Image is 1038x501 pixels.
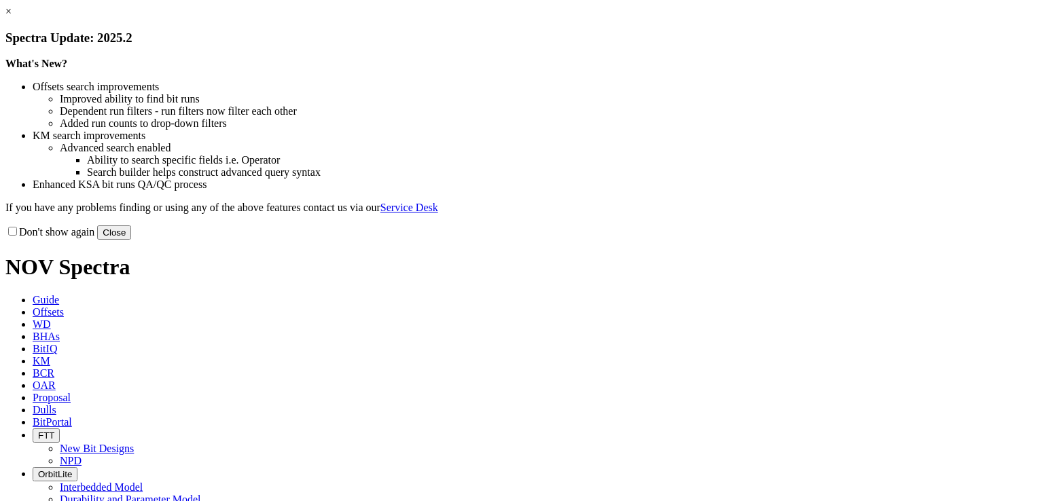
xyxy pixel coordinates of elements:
[97,225,131,240] button: Close
[60,105,1033,117] li: Dependent run filters - run filters now filter each other
[38,430,54,441] span: FTT
[380,202,438,213] a: Service Desk
[33,367,54,379] span: BCR
[5,226,94,238] label: Don't show again
[5,202,1033,214] p: If you have any problems finding or using any of the above features contact us via our
[5,31,1033,45] h3: Spectra Update: 2025.2
[33,355,50,367] span: KM
[33,392,71,403] span: Proposal
[5,58,67,69] strong: What's New?
[60,443,134,454] a: New Bit Designs
[60,117,1033,130] li: Added run counts to drop-down filters
[8,227,17,236] input: Don't show again
[60,93,1033,105] li: Improved ability to find bit runs
[33,379,56,391] span: OAR
[33,81,1033,93] li: Offsets search improvements
[33,404,56,415] span: Dulls
[33,331,60,342] span: BHAs
[60,455,82,466] a: NPD
[33,130,1033,142] li: KM search improvements
[33,416,72,428] span: BitPortal
[60,142,1033,154] li: Advanced search enabled
[60,481,143,493] a: Interbedded Model
[5,255,1033,280] h1: NOV Spectra
[33,343,57,354] span: BitIQ
[33,306,64,318] span: Offsets
[38,469,72,479] span: OrbitLite
[33,179,1033,191] li: Enhanced KSA bit runs QA/QC process
[5,5,12,17] a: ×
[87,166,1033,179] li: Search builder helps construct advanced query syntax
[33,294,59,305] span: Guide
[33,318,51,330] span: WD
[87,154,1033,166] li: Ability to search specific fields i.e. Operator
